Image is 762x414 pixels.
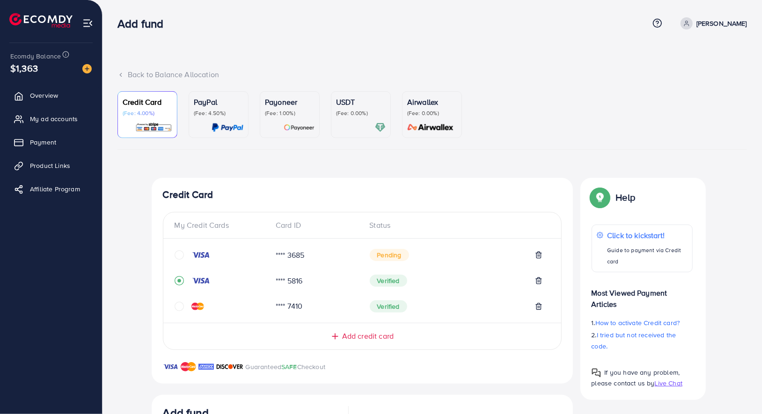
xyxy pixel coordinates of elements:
[336,109,386,117] p: (Fee: 0.00%)
[175,276,184,285] svg: record circle
[30,161,70,170] span: Product Links
[123,96,172,108] p: Credit Card
[175,250,184,260] svg: circle
[117,69,747,80] div: Back to Balance Allocation
[284,122,315,133] img: card
[216,361,243,372] img: brand
[30,138,56,147] span: Payment
[592,329,693,352] p: 2.
[607,230,687,241] p: Click to kickstart!
[592,368,680,388] span: If you have any problem, please contact us by
[592,317,693,328] p: 1.
[336,96,386,108] p: USDT
[375,122,386,133] img: card
[191,251,210,259] img: credit
[10,51,61,61] span: Ecomdy Balance
[191,303,204,310] img: credit
[342,331,394,341] span: Add credit card
[281,362,297,371] span: SAFE
[370,275,407,287] span: Verified
[7,109,95,128] a: My ad accounts
[677,17,747,29] a: [PERSON_NAME]
[407,96,457,108] p: Airwallex
[30,91,58,100] span: Overview
[268,220,362,231] div: Card ID
[246,361,326,372] p: Guaranteed Checkout
[175,220,269,231] div: My Credit Cards
[30,184,80,194] span: Affiliate Program
[117,17,171,30] h3: Add fund
[7,86,95,105] a: Overview
[30,114,78,123] span: My ad accounts
[194,109,243,117] p: (Fee: 4.50%)
[655,378,682,388] span: Live Chat
[592,189,608,206] img: Popup guide
[595,318,680,327] span: How to activate Credit card?
[175,302,184,311] svg: circle
[163,361,178,372] img: brand
[592,368,601,378] img: Popup guide
[7,133,95,152] a: Payment
[82,64,92,73] img: image
[191,277,210,284] img: credit
[722,372,755,407] iframe: Chat
[370,249,409,261] span: Pending
[592,280,693,310] p: Most Viewed Payment Articles
[607,245,687,267] p: Guide to payment via Credit card
[7,180,95,198] a: Affiliate Program
[592,330,676,351] span: I tried but not received the code.
[265,109,315,117] p: (Fee: 1.00%)
[212,122,243,133] img: card
[194,96,243,108] p: PayPal
[163,189,562,201] h4: Credit Card
[696,18,747,29] p: [PERSON_NAME]
[181,361,196,372] img: brand
[123,109,172,117] p: (Fee: 4.00%)
[82,18,93,29] img: menu
[265,96,315,108] p: Payoneer
[407,109,457,117] p: (Fee: 0.00%)
[370,300,407,312] span: Verified
[198,361,214,372] img: brand
[9,13,73,28] img: logo
[10,61,38,75] span: $1,363
[616,192,636,203] p: Help
[404,122,457,133] img: card
[362,220,550,231] div: Status
[7,156,95,175] a: Product Links
[135,122,172,133] img: card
